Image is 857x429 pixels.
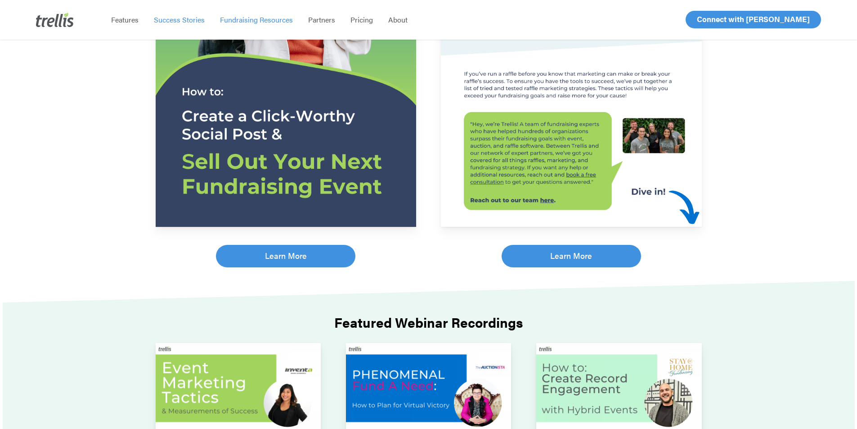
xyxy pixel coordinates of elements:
[502,245,641,267] a: Learn More
[550,249,592,262] span: Learn More
[146,15,212,24] a: Success Stories
[154,14,205,25] span: Success Stories
[111,14,139,25] span: Features
[301,15,343,24] a: Partners
[103,15,146,24] a: Features
[265,249,307,262] span: Learn More
[343,15,381,24] a: Pricing
[686,11,821,28] a: Connect with [PERSON_NAME]
[388,14,408,25] span: About
[334,312,523,332] strong: Featured Webinar Recordings
[350,14,373,25] span: Pricing
[697,14,810,24] span: Connect with [PERSON_NAME]
[212,15,301,24] a: Fundraising Resources
[381,15,415,24] a: About
[36,13,74,27] img: Trellis
[216,245,355,267] a: Learn More
[220,14,293,25] span: Fundraising Resources
[308,14,335,25] span: Partners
